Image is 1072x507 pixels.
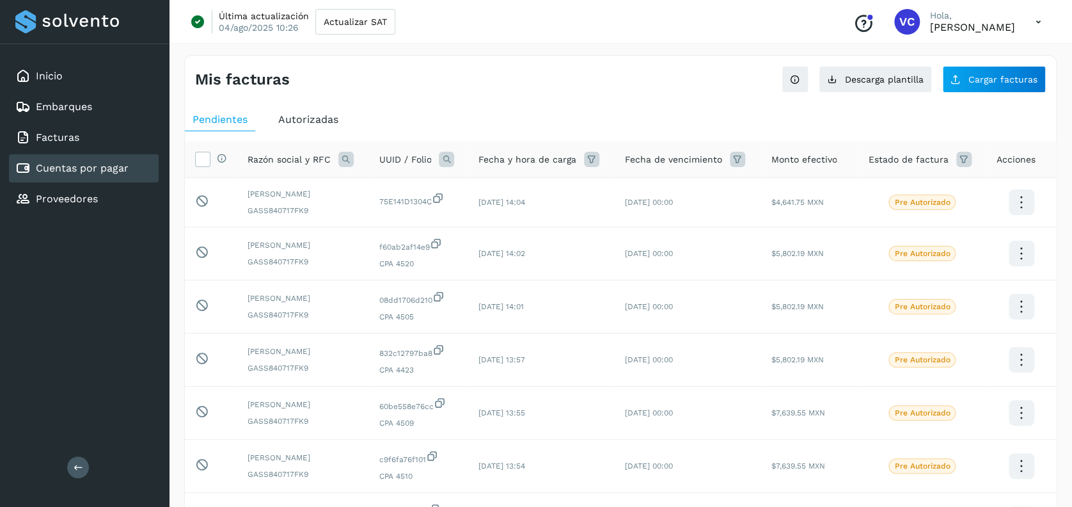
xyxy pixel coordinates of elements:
[771,198,823,207] span: $4,641.75 MXN
[248,205,358,216] span: GASS840717FK9
[9,93,159,121] div: Embarques
[248,452,358,463] span: [PERSON_NAME]
[379,397,458,412] span: 60be558e76cc
[9,154,159,182] div: Cuentas por pagar
[379,237,458,253] span: f60ab2af14e9
[248,256,358,268] span: GASS840717FK9
[771,355,823,364] span: $5,802.19 MXN
[478,462,525,471] span: [DATE] 13:54
[478,249,525,258] span: [DATE] 14:02
[195,70,290,89] h4: Mis facturas
[478,408,525,417] span: [DATE] 13:55
[379,192,458,207] span: 75E141D1304C
[9,124,159,152] div: Facturas
[248,346,358,357] span: [PERSON_NAME]
[771,408,824,417] span: $7,639.55 MXN
[819,66,932,93] button: Descarga plantilla
[248,309,358,321] span: GASS840717FK9
[248,293,358,304] span: [PERSON_NAME]
[942,66,1046,93] button: Cargar facturas
[36,162,129,174] a: Cuentas por pagar
[36,193,98,205] a: Proveedores
[771,249,823,258] span: $5,802.19 MXN
[379,450,458,465] span: c9f6fa76f101
[36,70,63,82] a: Inicio
[478,198,525,207] span: [DATE] 14:04
[625,153,722,166] span: Fecha de vencimiento
[379,417,458,429] span: CPA 4509
[248,399,358,410] span: [PERSON_NAME]
[379,291,458,306] span: 08dd1706d210
[894,198,950,207] p: Pre Autorizado
[894,408,950,417] p: Pre Autorizado
[894,355,950,364] p: Pre Autorizado
[36,101,92,113] a: Embarques
[968,75,1037,84] span: Cargar facturas
[625,302,673,311] span: [DATE] 00:00
[315,9,395,35] button: Actualizar SAT
[625,249,673,258] span: [DATE] 00:00
[248,239,358,251] span: [PERSON_NAME]
[771,153,837,166] span: Monto efectivo
[379,364,458,376] span: CPA 4423
[193,113,248,125] span: Pendientes
[771,462,824,471] span: $7,639.55 MXN
[478,153,576,166] span: Fecha y hora de carga
[379,344,458,359] span: 832c12797ba8
[248,188,358,200] span: [PERSON_NAME]
[625,408,673,417] span: [DATE] 00:00
[771,302,823,311] span: $5,802.19 MXN
[379,311,458,323] span: CPA 4505
[894,249,950,258] p: Pre Autorizado
[930,10,1015,21] p: Hola,
[219,10,309,22] p: Última actualización
[379,258,458,270] span: CPA 4520
[379,153,431,166] span: UUID / Folio
[478,302,524,311] span: [DATE] 14:01
[248,362,358,374] span: GASS840717FK9
[219,22,299,33] p: 04/ago/2025 10:26
[36,131,79,143] a: Facturas
[9,62,159,90] div: Inicio
[324,17,387,26] span: Actualizar SAT
[845,75,924,84] span: Descarga plantilla
[478,355,525,364] span: [DATE] 13:57
[248,153,331,166] span: Razón social y RFC
[625,462,673,471] span: [DATE] 00:00
[894,302,950,311] p: Pre Autorizado
[9,185,159,213] div: Proveedores
[869,153,949,166] span: Estado de factura
[997,153,1036,166] span: Acciones
[248,469,358,480] span: GASS840717FK9
[379,471,458,482] span: CPA 4510
[894,462,950,471] p: Pre Autorizado
[248,415,358,427] span: GASS840717FK9
[930,21,1015,33] p: Viridiana Cruz
[625,355,673,364] span: [DATE] 00:00
[625,198,673,207] span: [DATE] 00:00
[278,113,338,125] span: Autorizadas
